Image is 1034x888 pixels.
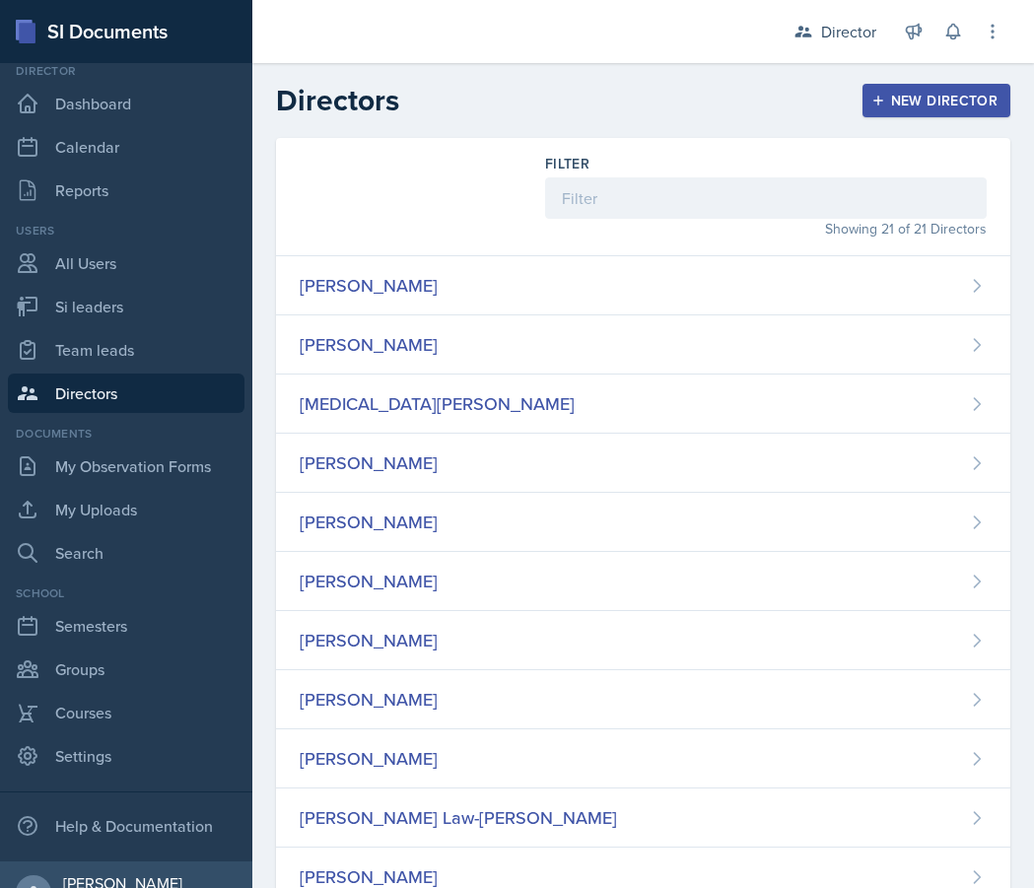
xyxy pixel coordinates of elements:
a: [PERSON_NAME] [276,315,1010,375]
a: My Uploads [8,490,244,529]
a: Dashboard [8,84,244,123]
h2: Directors [276,83,399,118]
a: [PERSON_NAME] [276,729,1010,788]
div: Documents [8,425,244,443]
a: Courses [8,693,244,732]
div: [PERSON_NAME] [300,686,438,713]
label: Filter [545,154,589,173]
div: Director [821,20,876,43]
div: Users [8,222,244,239]
a: Settings [8,736,244,776]
div: Showing 21 of 21 Directors [545,219,987,239]
a: [PERSON_NAME] [276,256,1010,315]
div: Help & Documentation [8,806,244,846]
a: Search [8,533,244,573]
a: Calendar [8,127,244,167]
div: [PERSON_NAME] [300,509,438,535]
a: Reports [8,171,244,210]
a: Directors [8,374,244,413]
div: [PERSON_NAME] Law-[PERSON_NAME] [300,804,617,831]
a: Groups [8,649,244,689]
div: [PERSON_NAME] [300,449,438,476]
a: [PERSON_NAME] [276,493,1010,552]
a: [PERSON_NAME] [276,434,1010,493]
div: [PERSON_NAME] [300,331,438,358]
a: My Observation Forms [8,446,244,486]
a: [PERSON_NAME] Law-[PERSON_NAME] [276,788,1010,848]
a: [MEDICAL_DATA][PERSON_NAME] [276,375,1010,434]
div: School [8,584,244,602]
a: [PERSON_NAME] [276,552,1010,611]
input: Filter [545,177,987,219]
a: Team leads [8,330,244,370]
div: Director [8,62,244,80]
div: [PERSON_NAME] [300,745,438,772]
a: All Users [8,243,244,283]
div: [PERSON_NAME] [300,568,438,594]
a: Si leaders [8,287,244,326]
div: [MEDICAL_DATA][PERSON_NAME] [300,390,575,417]
div: [PERSON_NAME] [300,272,438,299]
button: New Director [862,84,1010,117]
a: [PERSON_NAME] [276,670,1010,729]
div: [PERSON_NAME] [300,627,438,653]
a: [PERSON_NAME] [276,611,1010,670]
a: Semesters [8,606,244,646]
div: New Director [875,93,998,108]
